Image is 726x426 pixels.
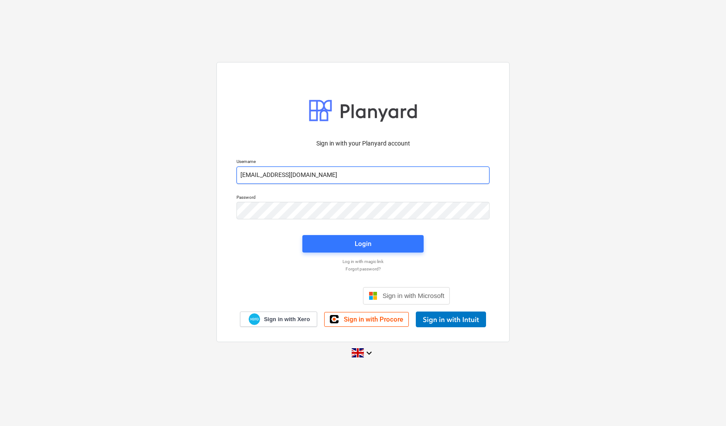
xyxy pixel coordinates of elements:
a: Sign in with Xero [240,312,318,327]
img: Microsoft logo [369,291,377,300]
p: Sign in with your Planyard account [236,139,490,148]
button: Login [302,235,424,253]
a: Forgot password? [232,266,494,272]
span: Sign in with Procore [344,315,403,323]
iframe: Sign in with Google Button [272,286,360,305]
p: Username [236,159,490,166]
span: Sign in with Xero [264,315,310,323]
div: Login [355,238,371,249]
input: Username [236,166,490,184]
iframe: Chat Widget [682,384,726,426]
span: Sign in with Microsoft [383,292,445,299]
img: Xero logo [249,313,260,325]
a: Log in with magic link [232,259,494,264]
a: Sign in with Procore [324,312,409,327]
i: keyboard_arrow_down [364,348,374,358]
p: Password [236,194,490,202]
